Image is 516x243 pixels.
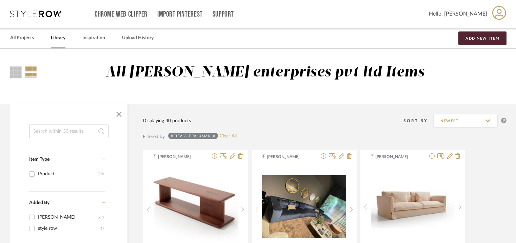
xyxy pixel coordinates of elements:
[220,133,237,139] a: Clear All
[51,34,65,43] a: Library
[100,223,104,234] div: (1)
[112,108,126,121] button: Close
[171,134,211,138] div: BELTA & FRAJUMAR
[38,169,98,179] div: Product
[403,117,433,124] div: Sort By
[95,12,147,17] a: Chrome Web Clipper
[267,154,310,160] span: [PERSON_NAME]
[213,12,234,17] a: Support
[29,125,108,138] input: Search within 30 results
[262,175,346,238] img: SUIT
[375,154,418,160] span: [PERSON_NAME]
[158,154,201,160] span: [PERSON_NAME]
[458,31,507,45] button: Add New Item
[429,10,487,18] span: Hello, [PERSON_NAME]
[10,34,34,43] a: All Projects
[143,133,165,140] div: Filtered by
[143,117,191,125] div: Displaying 30 products
[82,34,105,43] a: Inspiration
[38,212,98,223] div: [PERSON_NAME]
[98,169,104,179] div: (30)
[29,157,49,162] span: Item Type
[122,34,154,43] a: Upload History
[38,223,100,234] div: style row
[98,212,104,223] div: (29)
[371,184,455,229] img: ILUM
[157,12,203,17] a: Import Pinterest
[105,64,424,81] div: All [PERSON_NAME] enterprises pvt ltd Items
[29,200,49,205] span: Added By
